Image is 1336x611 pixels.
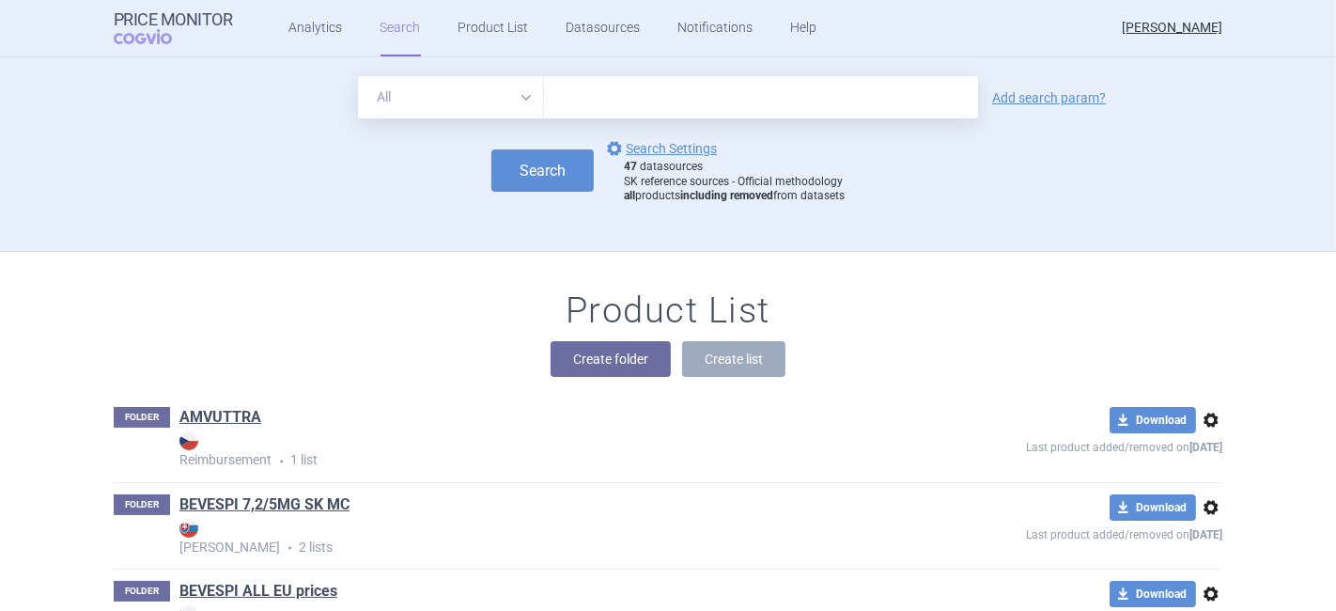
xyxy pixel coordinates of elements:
[179,431,890,467] strong: Reimbursement
[114,407,170,428] p: FOLDER
[179,494,350,515] a: BEVESPI 7,2/5MG SK MC
[551,341,671,377] button: Create folder
[114,29,198,44] span: COGVIO
[179,519,890,557] p: 2 lists
[272,452,290,471] i: •
[1110,581,1196,607] button: Download
[680,189,773,202] strong: including removed
[1110,494,1196,521] button: Download
[280,539,299,557] i: •
[1189,441,1222,454] strong: [DATE]
[624,189,635,202] strong: all
[992,91,1106,104] a: Add search param?
[179,581,337,602] a: BEVESPI ALL EU prices
[114,494,170,515] p: FOLDER
[179,494,350,519] h1: BEVESPI 7,2/5MG SK MC
[179,431,890,470] p: 1 list
[890,521,1222,544] p: Last product added/removed on
[1110,407,1196,433] button: Download
[603,137,717,160] a: Search Settings
[179,519,198,538] img: SK
[566,290,770,333] h1: Product List
[491,149,594,192] button: Search
[179,407,261,428] a: AMVUTTRA
[179,581,337,605] h1: BEVESPI ALL EU prices
[1189,528,1222,541] strong: [DATE]
[114,10,233,46] a: Price MonitorCOGVIO
[114,10,233,29] strong: Price Monitor
[114,581,170,602] p: FOLDER
[179,519,890,555] strong: [PERSON_NAME]
[179,407,261,431] h1: AMVUTTRA
[890,433,1222,457] p: Last product added/removed on
[179,431,198,450] img: CZ
[624,160,637,173] strong: 47
[624,160,845,204] div: datasources SK reference sources - Official methodology products from datasets
[682,341,785,377] button: Create list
